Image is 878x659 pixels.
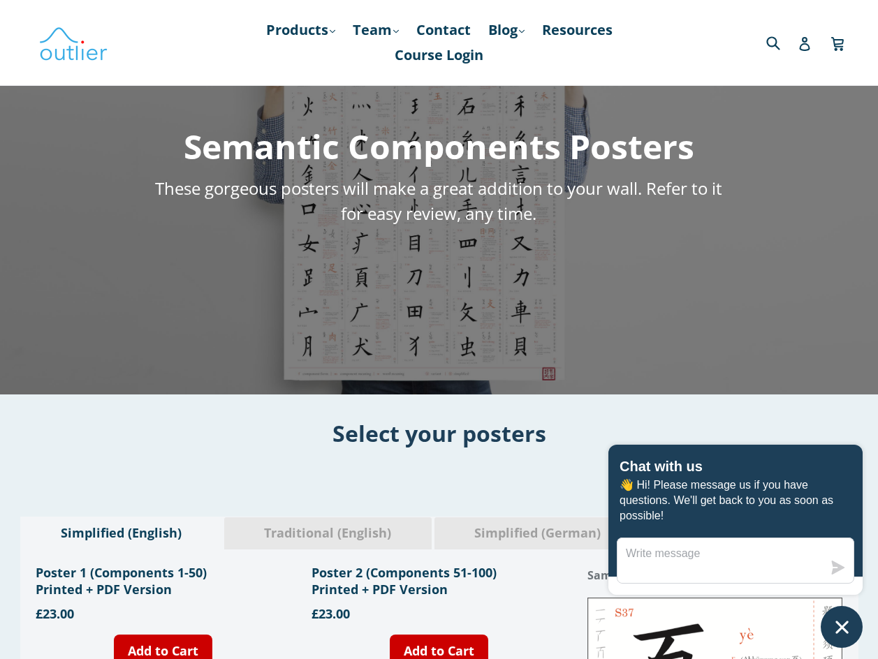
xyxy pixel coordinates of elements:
h1: Sample [587,564,842,586]
span: Simplified (German) [445,524,631,542]
inbox-online-store-chat: Shopify online store chat [604,445,867,648]
span: £23.00 [36,605,74,622]
a: Products [259,17,342,43]
a: Contact [409,17,478,43]
span: Simplified (English) [31,524,212,542]
a: Blog [481,17,532,43]
a: Course Login [388,43,490,68]
a: Resources [535,17,620,43]
a: Team [346,17,406,43]
span: Traditional (English) [235,524,421,542]
h1: Poster 2 (Components 51-100) Printed + PDF Version [312,564,566,598]
h1: Semantic Components Posters [154,124,725,169]
h1: Poster 1 (Components 1-50) Printed + PDF Version [36,564,291,598]
img: Outlier Linguistics [38,22,108,63]
input: Search [763,28,801,57]
span: £23.00 [312,605,350,622]
h5: These gorgeous posters will make a great addition to your wall. Refer to it for easy review, any ... [154,176,725,226]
